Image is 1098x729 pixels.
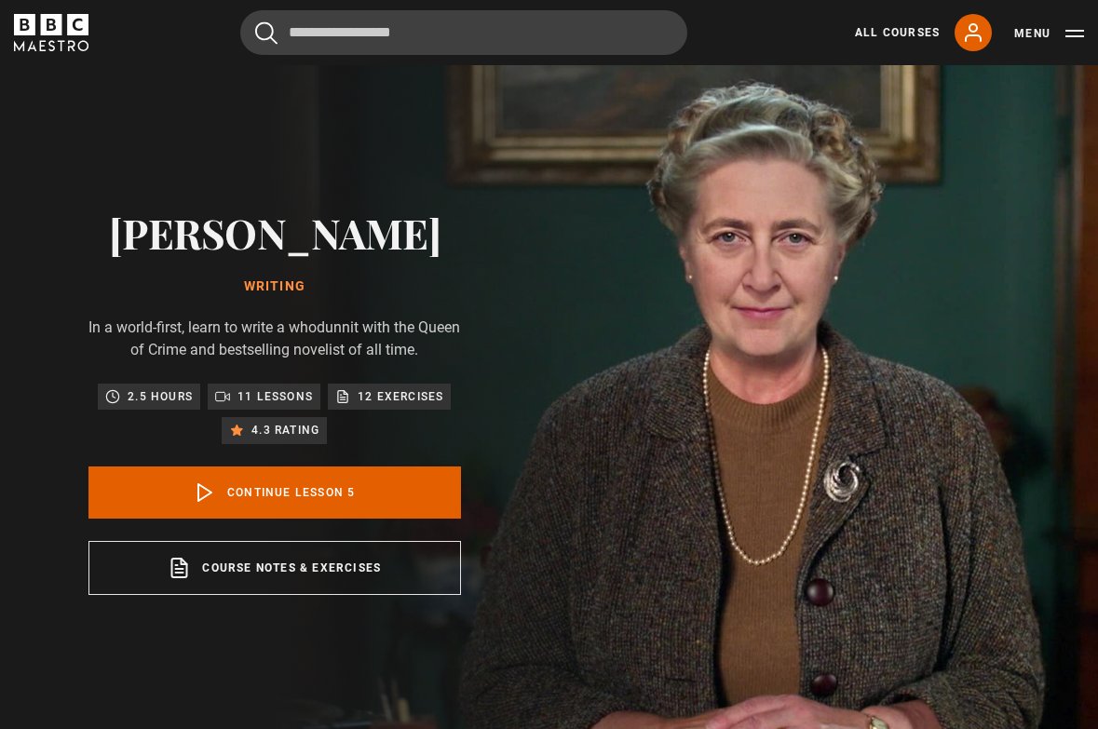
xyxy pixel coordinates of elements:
[251,421,319,439] p: 4.3 rating
[88,466,461,519] a: Continue lesson 5
[88,541,461,595] a: Course notes & exercises
[237,387,313,406] p: 11 lessons
[1014,24,1084,43] button: Toggle navigation
[240,10,687,55] input: Search
[88,279,461,294] h1: Writing
[14,14,88,51] svg: BBC Maestro
[855,24,940,41] a: All Courses
[255,21,278,45] button: Submit the search query
[88,209,461,256] h2: [PERSON_NAME]
[128,387,193,406] p: 2.5 hours
[358,387,443,406] p: 12 exercises
[88,317,461,361] p: In a world-first, learn to write a whodunnit with the Queen of Crime and bestselling novelist of ...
